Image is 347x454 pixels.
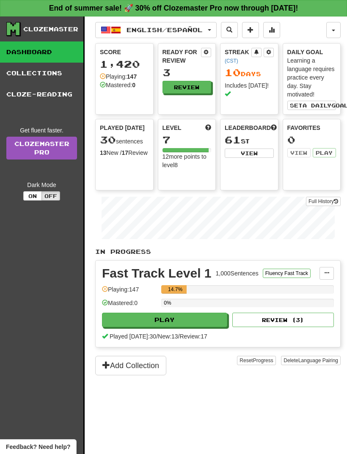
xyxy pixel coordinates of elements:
[225,135,274,146] div: st
[102,285,157,299] div: Playing: 147
[23,25,78,33] div: Clozemaster
[49,4,298,12] strong: End of summer sale! 🚀 30% off Clozemaster Pro now through [DATE]!
[100,149,149,157] div: New / Review
[287,48,336,56] div: Daily Goal
[164,285,187,294] div: 14.7%
[6,126,77,135] div: Get fluent faster.
[162,152,212,169] div: 12 more points to level 8
[225,134,241,146] span: 61
[127,26,203,33] span: English / Español
[287,101,336,110] button: Seta dailygoal
[100,59,149,69] div: 1,420
[100,48,149,56] div: Score
[216,269,259,278] div: 1,000 Sentences
[95,248,341,256] p: In Progress
[23,191,42,201] button: On
[225,149,274,158] button: View
[95,22,217,38] button: English/Español
[225,48,251,65] div: Streak
[225,81,274,98] div: Includes [DATE]!
[263,269,311,278] button: Fluency Fast Track
[158,333,178,340] span: New: 13
[225,124,271,132] span: Leaderboard
[225,58,238,64] a: (CST)
[313,148,336,157] button: Play
[100,135,149,146] div: sentences
[102,267,212,280] div: Fast Track Level 1
[179,333,207,340] span: Review: 17
[287,124,336,132] div: Favorites
[156,333,158,340] span: /
[162,67,212,78] div: 3
[205,124,211,132] span: Score more points to level up
[100,149,107,156] strong: 13
[287,135,336,145] div: 0
[102,313,227,327] button: Play
[132,82,135,88] strong: 0
[121,149,128,156] strong: 17
[287,148,311,157] button: View
[263,22,280,38] button: More stats
[303,102,331,108] span: a daily
[162,124,182,132] span: Level
[110,333,156,340] span: Played [DATE]: 30
[127,73,137,80] strong: 147
[6,443,70,451] span: Open feedback widget
[225,66,241,78] span: 10
[253,358,273,363] span: Progress
[6,181,77,189] div: Dark Mode
[162,81,212,94] button: Review
[100,124,145,132] span: Played [DATE]
[100,134,116,146] span: 30
[95,356,166,375] button: Add Collection
[178,333,180,340] span: /
[41,191,60,201] button: Off
[225,67,274,78] div: Day s
[221,22,238,38] button: Search sentences
[281,356,341,365] button: DeleteLanguage Pairing
[287,56,336,99] div: Learning a language requires practice every day. Stay motivated!
[6,137,77,160] a: ClozemasterPro
[271,124,277,132] span: This week in points, UTC
[298,358,338,363] span: Language Pairing
[242,22,259,38] button: Add sentence to collection
[237,356,275,365] button: ResetProgress
[162,135,212,145] div: 7
[102,299,157,313] div: Mastered: 0
[306,197,341,206] button: Full History
[162,48,201,65] div: Ready for Review
[232,313,334,327] button: Review (3)
[100,72,137,81] div: Playing:
[100,81,135,89] div: Mastered:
